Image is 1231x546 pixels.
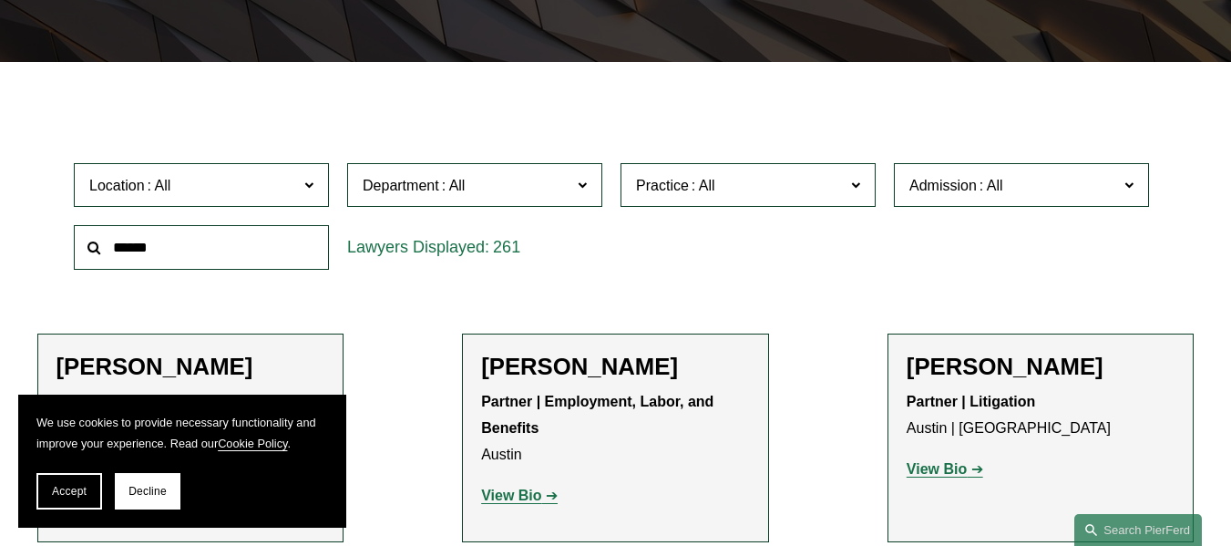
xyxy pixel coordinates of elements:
[909,178,977,193] span: Admission
[1074,514,1202,546] a: Search this site
[218,437,287,450] a: Cookie Policy
[128,485,167,498] span: Decline
[907,461,983,477] a: View Bio
[907,389,1175,442] p: Austin | [GEOGRAPHIC_DATA]
[89,178,145,193] span: Location
[18,395,346,528] section: Cookie banner
[907,394,1035,409] strong: Partner | Litigation
[481,394,718,436] strong: Partner | Employment, Labor, and Benefits
[481,353,750,381] h2: [PERSON_NAME]
[493,238,520,256] span: 261
[481,389,750,468] p: Austin
[36,473,102,510] button: Accept
[363,178,439,193] span: Department
[481,488,541,503] strong: View Bio
[56,353,325,381] h2: [PERSON_NAME]
[52,485,87,498] span: Accept
[636,178,689,193] span: Practice
[36,413,328,455] p: We use cookies to provide necessary functionality and improve your experience. Read our .
[56,389,325,442] p: [GEOGRAPHIC_DATA]
[907,353,1175,381] h2: [PERSON_NAME]
[481,488,558,503] a: View Bio
[115,473,180,510] button: Decline
[907,461,967,477] strong: View Bio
